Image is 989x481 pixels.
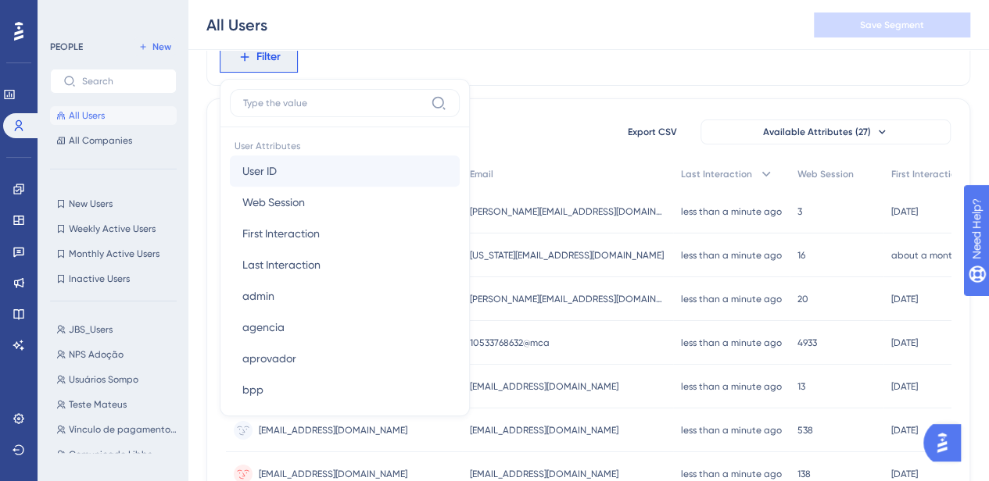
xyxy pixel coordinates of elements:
[470,424,618,436] span: [EMAIL_ADDRESS][DOMAIN_NAME]
[50,395,186,414] button: Teste Mateus
[69,273,130,285] span: Inactive Users
[923,419,970,466] iframe: UserGuiding AI Assistant Launcher
[891,381,918,392] time: [DATE]
[613,119,691,144] button: Export CSV
[230,134,460,155] span: User Attributes
[69,198,113,210] span: New Users
[470,337,550,349] span: 10533768632@mca
[243,97,425,109] input: Type the value
[797,337,817,349] span: 4933
[860,19,924,31] span: Save Segment
[814,12,970,37] button: Save Segment
[891,469,918,479] time: [DATE]
[69,323,113,336] span: JBS_Users
[681,206,782,217] time: less than a minute ago
[797,380,805,393] span: 13
[891,337,918,348] time: [DATE]
[50,370,186,389] button: Usuários Sompo
[797,168,854,180] span: Web Session
[69,398,127,411] span: Teste Mateus
[230,155,460,187] button: User ID
[891,168,962,180] span: First Interaction
[50,131,177,150] button: All Companies
[797,205,802,218] span: 3
[681,469,782,479] time: less than a minute ago
[230,280,460,312] button: admin
[50,269,177,288] button: Inactive Users
[681,425,782,436] time: less than a minute ago
[470,205,665,218] span: [PERSON_NAME][EMAIL_ADDRESS][DOMAIN_NAME]
[69,373,138,386] span: Usuários Sompo
[681,337,782,348] time: less than a minute ago
[470,468,618,480] span: [EMAIL_ADDRESS][DOMAIN_NAME]
[50,106,177,125] button: All Users
[681,294,782,305] time: less than a minute ago
[230,374,460,405] button: bpp
[69,248,159,260] span: Monthly Active Users
[230,187,460,218] button: Web Session
[230,249,460,280] button: Last Interaction
[50,445,186,464] button: Comunicado Libbs
[50,320,186,339] button: JBS_Users
[133,37,177,56] button: New
[242,224,320,243] span: First Interaction
[50,244,177,263] button: Monthly Active Users
[206,14,267,36] div: All Users
[69,109,105,122] span: All Users
[37,4,98,23] span: Need Help?
[50,194,177,213] button: New Users
[69,423,180,436] span: Vínculo de pagamentos aos fornecedores (4 contas -admin)
[50,219,177,238] button: Weekly Active Users
[242,349,296,368] span: aprovador
[152,41,171,53] span: New
[891,294,918,305] time: [DATE]
[50,420,186,439] button: Vínculo de pagamentos aos fornecedores (4 contas -admin)
[681,168,752,180] span: Last Interaction
[50,41,83,53] div: PEOPLE
[797,424,813,436] span: 538
[69,448,152,461] span: Comunicado Libbs
[470,249,664,262] span: [US_STATE][EMAIL_ADDRESS][DOMAIN_NAME]
[259,468,407,480] span: [EMAIL_ADDRESS][DOMAIN_NAME]
[69,223,156,235] span: Weekly Active Users
[797,293,808,305] span: 20
[763,126,871,138] span: Available Attributes (27)
[82,76,163,87] input: Search
[230,312,460,343] button: agencia
[797,468,811,480] span: 138
[242,380,263,399] span: bpp
[681,381,782,392] time: less than a minute ago
[220,41,298,73] button: Filter
[470,168,493,180] span: Email
[628,126,677,138] span: Export CSV
[701,119,951,144] button: Available Attributes (27)
[242,162,277,180] span: User ID
[256,48,281,66] span: Filter
[230,218,460,249] button: First Interaction
[242,255,321,274] span: Last Interaction
[797,249,805,262] span: 16
[470,380,618,393] span: [EMAIL_ADDRESS][DOMAIN_NAME]
[242,318,285,337] span: agencia
[891,206,918,217] time: [DATE]
[242,287,274,305] span: admin
[681,250,782,261] time: less than a minute ago
[259,424,407,436] span: [EMAIL_ADDRESS][DOMAIN_NAME]
[891,250,978,261] time: about a month ago
[470,293,665,305] span: [PERSON_NAME][EMAIL_ADDRESS][DOMAIN_NAME]
[242,193,305,212] span: Web Session
[50,345,186,364] button: NPS Adoção
[891,425,918,436] time: [DATE]
[230,343,460,374] button: aprovador
[69,134,132,147] span: All Companies
[69,348,124,361] span: NPS Adoção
